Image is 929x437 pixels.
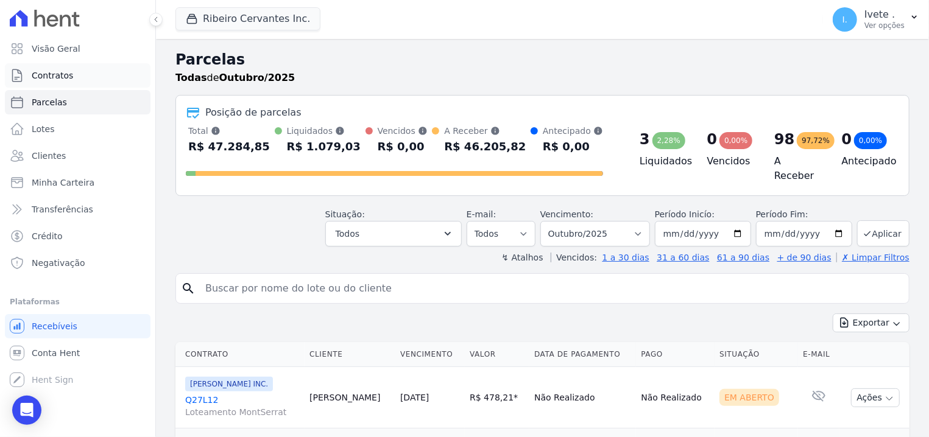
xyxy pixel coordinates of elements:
[5,197,150,222] a: Transferências
[175,342,305,367] th: Contrato
[181,281,196,296] i: search
[857,220,910,246] button: Aplicar
[842,130,852,149] div: 0
[851,388,900,407] button: Ações
[198,276,904,301] input: Buscar por nome do lote ou do cliente
[864,21,905,30] p: Ver opções
[717,253,769,262] a: 61 a 90 dias
[640,130,650,149] div: 3
[305,342,395,367] th: Cliente
[175,72,207,83] strong: Todas
[175,7,320,30] button: Ribeiro Cervantes Inc.
[32,43,80,55] span: Visão Geral
[325,221,462,246] button: Todos
[188,125,270,137] div: Total
[540,209,593,219] label: Vencimento:
[5,37,150,61] a: Visão Geral
[32,257,85,269] span: Negativação
[185,377,273,391] span: [PERSON_NAME] INC.
[529,367,636,428] td: Não Realizado
[798,342,839,367] th: E-mail
[287,125,361,137] div: Liquidados
[465,367,529,428] td: R$ 478,21
[444,137,526,156] div: R$ 46.205,82
[5,341,150,365] a: Conta Hent
[378,137,428,156] div: R$ 0,00
[12,396,41,425] div: Open Intercom Messenger
[715,342,798,367] th: Situação
[719,389,779,406] div: Em Aberto
[5,170,150,195] a: Minha Carteira
[175,71,295,85] p: de
[823,2,929,37] button: I. Ivete . Ver opções
[655,209,715,219] label: Período Inicío:
[32,320,77,332] span: Recebíveis
[657,253,709,262] a: 31 a 60 dias
[5,117,150,141] a: Lotes
[602,253,649,262] a: 1 a 30 dias
[305,367,395,428] td: [PERSON_NAME]
[836,253,910,262] a: ✗ Limpar Filtros
[543,125,603,137] div: Antecipado
[32,230,63,242] span: Crédito
[652,132,685,149] div: 2,28%
[378,125,428,137] div: Vencidos
[32,347,80,359] span: Conta Hent
[325,209,365,219] label: Situação:
[543,137,603,156] div: R$ 0,00
[10,295,146,309] div: Plataformas
[32,123,55,135] span: Lotes
[32,96,67,108] span: Parcelas
[842,154,890,169] h4: Antecipado
[32,203,93,215] span: Transferências
[32,69,73,82] span: Contratos
[842,15,848,24] span: I.
[287,137,361,156] div: R$ 1.079,03
[219,72,295,83] strong: Outubro/2025
[185,394,300,418] a: Q27L12Loteamento MontSerrat
[5,144,150,168] a: Clientes
[5,251,150,275] a: Negativação
[175,49,910,71] h2: Parcelas
[529,342,636,367] th: Data de Pagamento
[551,253,597,262] label: Vencidos:
[777,253,832,262] a: + de 90 dias
[5,224,150,248] a: Crédito
[774,130,794,149] div: 98
[774,154,822,183] h4: A Receber
[395,342,465,367] th: Vencimento
[444,125,526,137] div: A Receber
[5,314,150,338] a: Recebíveis
[336,226,359,241] span: Todos
[636,342,715,367] th: Pago
[756,208,852,221] label: Período Fim:
[501,253,543,262] label: ↯ Atalhos
[188,137,270,156] div: R$ 47.284,85
[854,132,887,149] div: 0,00%
[185,406,300,418] span: Loteamento MontSerrat
[640,154,688,169] h4: Liquidados
[5,63,150,88] a: Contratos
[707,154,755,169] h4: Vencidos
[400,393,429,402] a: [DATE]
[833,313,910,332] button: Exportar
[465,342,529,367] th: Valor
[797,132,835,149] div: 97,72%
[636,367,715,428] td: Não Realizado
[719,132,752,149] div: 0,00%
[5,90,150,114] a: Parcelas
[32,150,66,162] span: Clientes
[205,105,302,120] div: Posição de parcelas
[467,209,496,219] label: E-mail:
[864,9,905,21] p: Ivete .
[32,177,94,189] span: Minha Carteira
[707,130,718,149] div: 0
